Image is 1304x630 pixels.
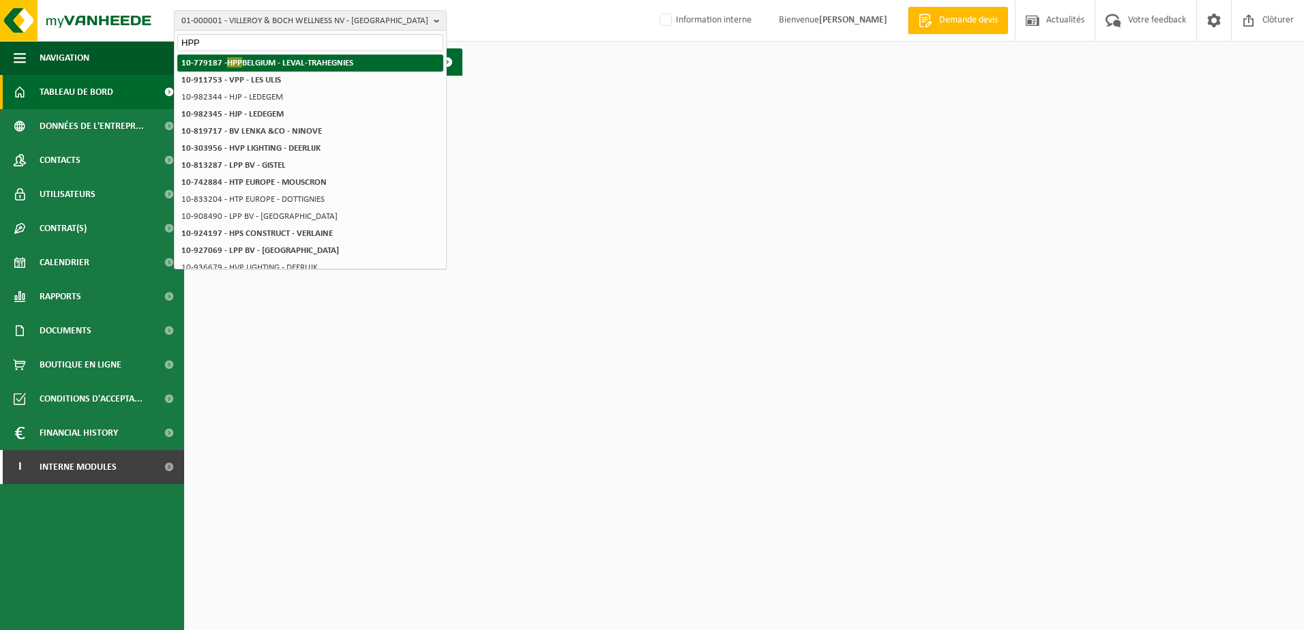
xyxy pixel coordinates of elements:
span: 01-000001 - VILLEROY & BOCH WELLNESS NV - [GEOGRAPHIC_DATA] [181,11,428,31]
span: Boutique en ligne [40,348,121,382]
strong: 10-779187 - BELGIUM - LEVAL-TRAHEGNIES [181,57,353,67]
span: Tableau de bord [40,75,113,109]
button: 01-000001 - VILLEROY & BOCH WELLNESS NV - [GEOGRAPHIC_DATA] [174,10,447,31]
span: Calendrier [40,245,89,280]
span: Navigation [40,41,89,75]
span: Demande devis [936,14,1001,27]
span: I [14,450,26,484]
span: Contacts [40,143,80,177]
li: 10-982344 - HJP - LEDEGEM [177,89,443,106]
strong: 10-813287 - LPP BV - GISTEL [181,161,286,170]
strong: [PERSON_NAME] [819,15,887,25]
strong: 10-982345 - HJP - LEDEGEM [181,110,284,119]
li: 10-833204 - HTP EUROPE - DOTTIGNIES [177,191,443,208]
span: Contrat(s) [40,211,87,245]
strong: 10-819717 - BV LENKA &CO - NINOVE [181,127,322,136]
input: Chercher des succursales liées [177,34,443,51]
span: HPP [227,57,242,67]
span: Documents [40,314,91,348]
span: Utilisateurs [40,177,95,211]
span: Conditions d'accepta... [40,382,143,416]
strong: 10-303956 - HVP LIGHTING - DEERLIJK [181,144,321,153]
label: Information interne [657,10,752,31]
strong: 10-911753 - VPP - LES ULIS [181,76,281,85]
span: Rapports [40,280,81,314]
li: 10-908490 - LPP BV - [GEOGRAPHIC_DATA] [177,208,443,225]
span: Interne modules [40,450,117,484]
a: Demande devis [908,7,1008,34]
strong: 10-927069 - LPP BV - [GEOGRAPHIC_DATA] [181,246,339,255]
strong: 10-742884 - HTP EUROPE - MOUSCRON [181,178,327,187]
strong: 10-924197 - HPS CONSTRUCT - VERLAINE [181,229,333,238]
span: Financial History [40,416,118,450]
li: 10-936679 - HVP LIGHTING - DEERLIJK [177,259,443,276]
span: Données de l'entrepr... [40,109,144,143]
